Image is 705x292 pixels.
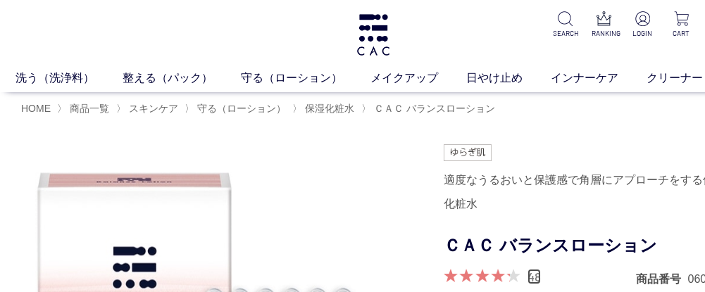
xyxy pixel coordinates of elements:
li: 〉 [57,102,113,115]
p: SEARCH [553,28,578,39]
p: CART [669,28,694,39]
a: HOME [21,103,51,114]
li: 〉 [185,102,289,115]
dt: 商品番号 [636,272,688,286]
a: インナーケア [551,70,647,87]
span: 保湿化粧水 [305,103,354,114]
li: 〉 [116,102,182,115]
span: 守る（ローション） [197,103,286,114]
a: 48 [528,269,541,284]
img: logo [355,14,392,56]
a: ＣＡＣ バランスローション [371,103,495,114]
a: SEARCH [553,11,578,39]
a: スキンケア [126,103,178,114]
a: 商品一覧 [67,103,109,114]
a: LOGIN [630,11,655,39]
span: 商品一覧 [70,103,109,114]
a: 日やけ止め [466,70,551,87]
a: RANKING [592,11,616,39]
span: スキンケア [129,103,178,114]
a: メイクアップ [370,70,466,87]
a: 保湿化粧水 [302,103,354,114]
li: 〉 [361,102,499,115]
a: 整える（パック） [123,70,241,87]
p: RANKING [592,28,616,39]
a: 守る（ローション） [194,103,286,114]
p: LOGIN [630,28,655,39]
span: ＣＡＣ バランスローション [374,103,495,114]
img: ゆらぎ肌 [444,144,492,161]
a: 洗う（洗浄料） [15,70,123,87]
li: 〉 [292,102,358,115]
a: CART [669,11,694,39]
a: 守る（ローション） [241,70,370,87]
